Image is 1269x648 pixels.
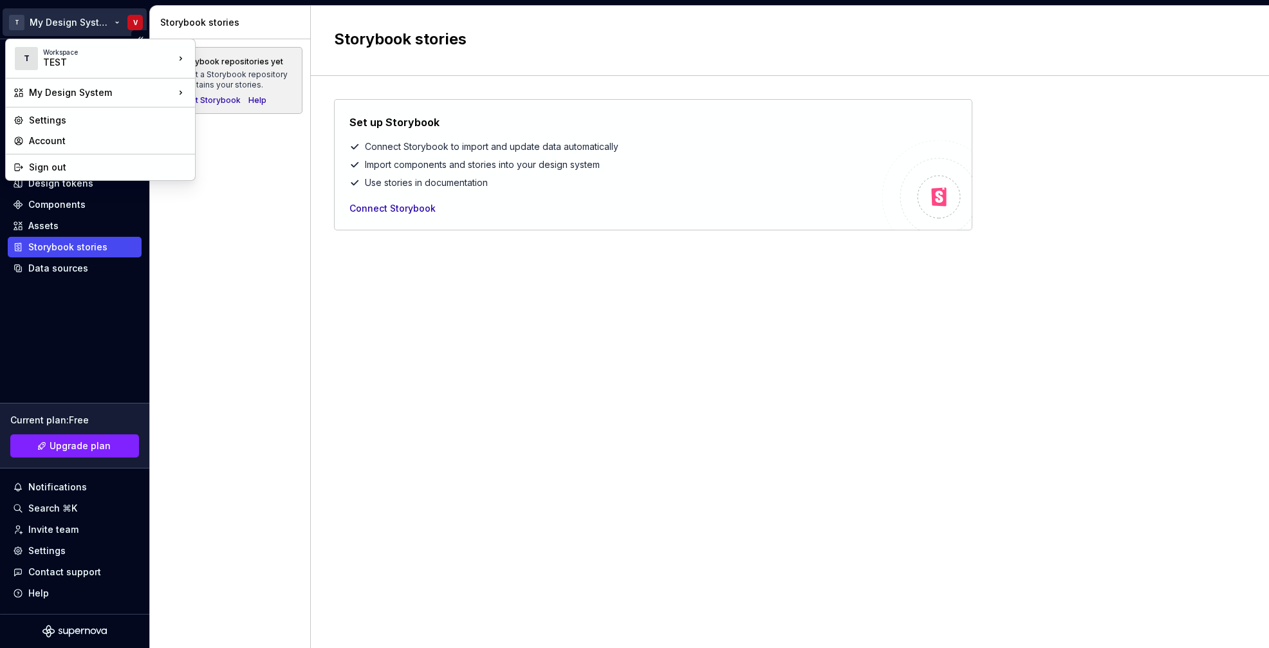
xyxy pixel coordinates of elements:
[43,56,153,69] div: TEST
[43,48,174,56] div: Workspace
[29,86,174,99] div: My Design System
[29,134,187,147] div: Account
[29,161,187,174] div: Sign out
[29,114,187,127] div: Settings
[15,47,38,70] div: T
